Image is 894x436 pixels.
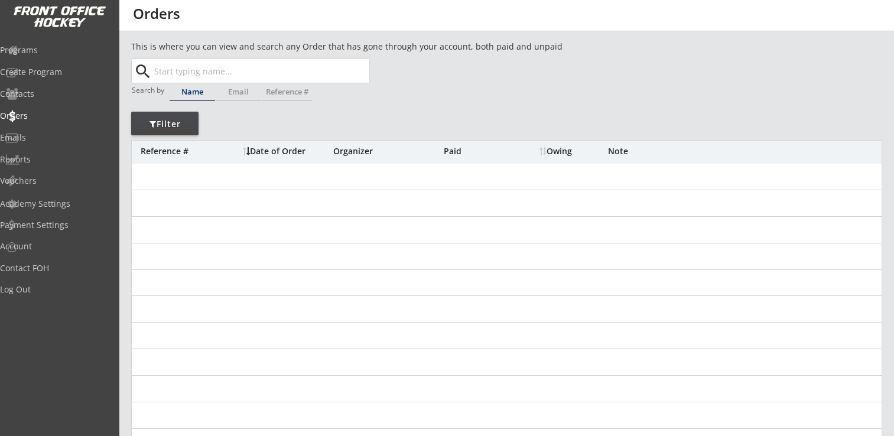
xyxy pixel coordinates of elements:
[132,86,165,94] div: Search by
[170,88,215,96] div: Name
[444,147,508,155] div: Paid
[216,88,261,96] div: Email
[333,147,441,155] div: Organizer
[152,59,369,83] input: Start typing name...
[141,147,237,155] div: Reference #
[243,147,330,155] div: Date of Order
[133,62,152,81] button: search
[131,118,199,130] div: Filter
[539,147,607,155] div: Owing
[262,88,312,96] div: Reference #
[131,41,630,53] div: This is where you can view and search any Order that has gone through your account, both paid and...
[608,147,882,155] div: Note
